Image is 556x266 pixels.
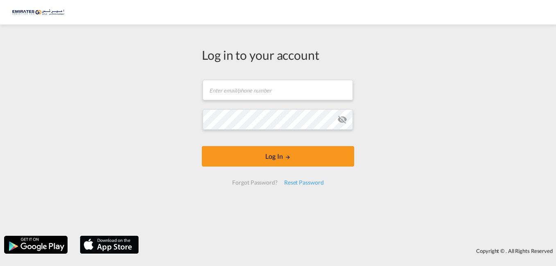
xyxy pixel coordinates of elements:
img: apple.png [79,235,140,255]
img: google.png [3,235,68,255]
div: Copyright © . All Rights Reserved [143,244,556,258]
div: Log in to your account [202,46,354,63]
md-icon: icon-eye-off [337,115,347,124]
div: Reset Password [281,175,327,190]
img: c67187802a5a11ec94275b5db69a26e6.png [12,3,68,22]
div: Forgot Password? [229,175,280,190]
button: LOGIN [202,146,354,167]
input: Enter email/phone number [203,80,353,100]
